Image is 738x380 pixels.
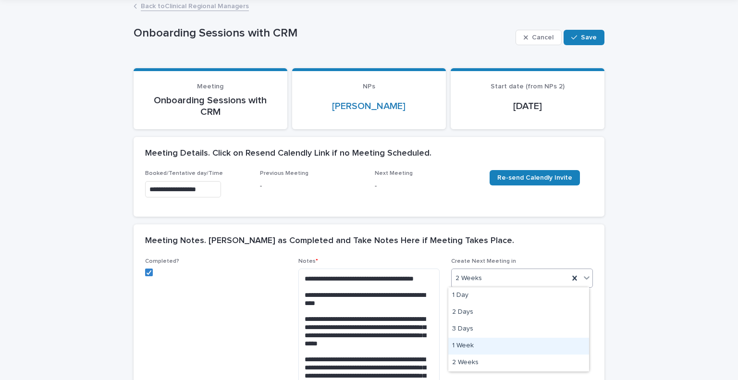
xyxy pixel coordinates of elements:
span: Booked/Tentative day/Time [145,171,223,176]
span: NPs [363,83,375,90]
div: 1 Day [448,287,589,304]
span: Next Meeting [375,171,413,176]
h2: Meeting Notes. [PERSON_NAME] as Completed and Take Notes Here if Meeting Takes Place. [145,236,514,246]
span: Start date (from NPs 2) [491,83,565,90]
h2: Meeting Details. Click on Resend Calendly Link if no Meeting Scheduled. [145,148,431,159]
span: Create Next Meeting in [451,258,516,264]
button: Cancel [516,30,562,45]
div: 2 Weeks [448,355,589,371]
button: Save [564,30,604,45]
a: [PERSON_NAME] [332,100,406,112]
p: [DATE] [462,100,593,112]
p: - [260,181,363,191]
p: - [375,181,478,191]
div: 1 Week [448,338,589,355]
p: Onboarding Sessions with CRM [145,95,276,118]
div: 2 Days [448,304,589,321]
a: Re-send Calendly Invite [490,170,580,185]
div: 3 Days [448,321,589,338]
span: Meeting [197,83,223,90]
span: Re-send Calendly Invite [497,174,572,181]
span: Save [581,34,597,41]
span: Cancel [532,34,553,41]
span: 2 Weeks [455,273,482,283]
span: Previous Meeting [260,171,308,176]
span: Notes [298,258,318,264]
span: Completed? [145,258,179,264]
p: Onboarding Sessions with CRM [134,26,512,40]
